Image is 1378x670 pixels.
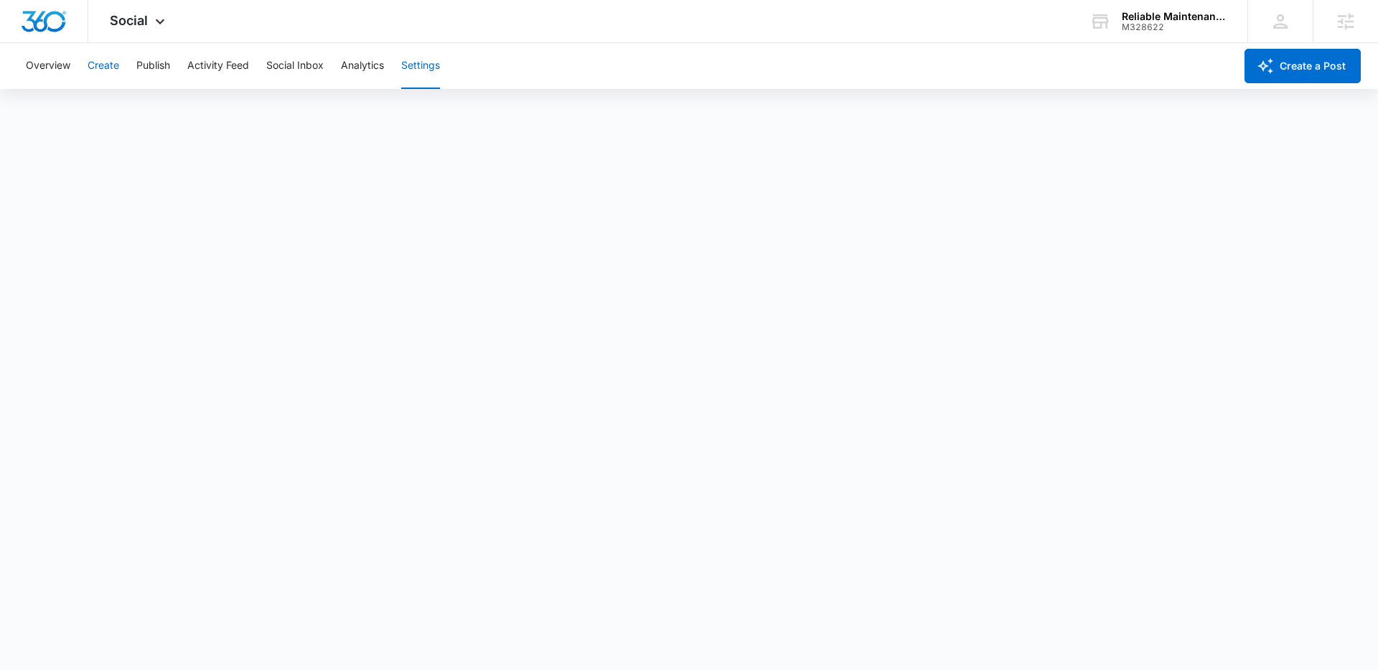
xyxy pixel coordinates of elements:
[26,43,70,89] button: Overview
[1122,11,1227,22] div: account name
[1245,49,1361,83] button: Create a Post
[341,43,384,89] button: Analytics
[266,43,324,89] button: Social Inbox
[187,43,249,89] button: Activity Feed
[401,43,440,89] button: Settings
[88,43,119,89] button: Create
[1122,22,1227,32] div: account id
[110,13,148,28] span: Social
[136,43,170,89] button: Publish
